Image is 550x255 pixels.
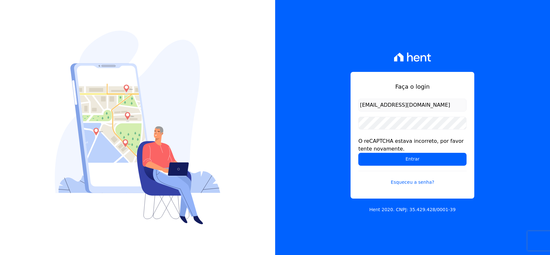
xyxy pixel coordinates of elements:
div: O reCAPTCHA estava incorreto, por favor tente novamente. [358,137,467,153]
input: Entrar [358,153,467,166]
h1: Faça o login [358,82,467,91]
p: Hent 2020. CNPJ: 35.429.428/0001-39 [369,206,456,213]
img: Login [55,31,220,224]
input: Email [358,99,467,112]
a: Esqueceu a senha? [358,171,467,186]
